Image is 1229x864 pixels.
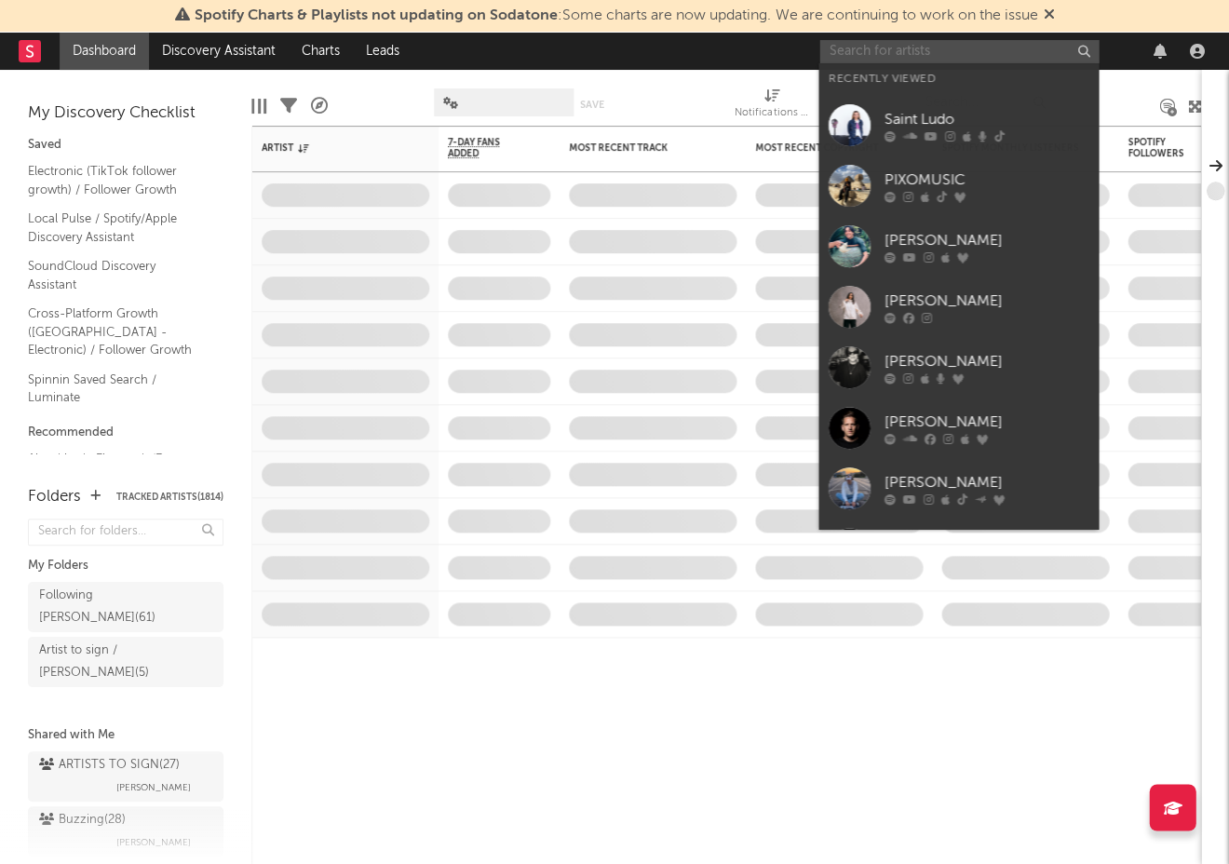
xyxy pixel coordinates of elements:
[116,493,223,502] button: Tracked Artists(1814)
[39,640,170,684] div: Artist to sign / [PERSON_NAME] ( 5 )
[28,751,223,802] a: ARTISTS TO SIGN(27)[PERSON_NAME]
[1043,8,1054,23] span: Dismiss
[569,142,709,154] div: Most Recent Track
[353,33,412,70] a: Leads
[28,304,205,360] a: Cross-Platform Growth ([GEOGRAPHIC_DATA] - Electronic) / Follower Growth
[818,155,1098,216] a: PIXOMUSIC
[28,582,223,632] a: Following [PERSON_NAME](61)
[195,8,558,23] span: Spotify Charts & Playlists not updating on Sodatone
[755,142,895,154] div: Most Recent Copyright
[884,230,1088,252] div: [PERSON_NAME]
[1128,137,1193,159] div: Spotify Followers
[28,637,223,687] a: Artist to sign / [PERSON_NAME](5)
[39,809,126,831] div: Buzzing ( 28 )
[39,754,180,776] div: ARTISTS TO SIGN ( 27 )
[818,216,1098,277] a: [PERSON_NAME]
[818,398,1098,458] a: [PERSON_NAME]
[735,79,809,133] div: Notifications (Artist)
[60,33,149,70] a: Dashboard
[819,40,1099,63] input: Search for artists
[116,831,191,854] span: [PERSON_NAME]
[289,33,353,70] a: Charts
[39,585,170,629] div: Following [PERSON_NAME] ( 61 )
[311,79,328,133] div: A&R Pipeline
[884,351,1088,373] div: [PERSON_NAME]
[28,209,205,247] a: Local Pulse / Spotify/Apple Discovery Assistant
[884,109,1088,131] div: Saint Ludo
[735,102,809,125] div: Notifications (Artist)
[28,256,205,294] a: SoundCloud Discovery Assistant
[195,8,1037,23] span: : Some charts are now updating. We are continuing to work on the issue
[149,33,289,70] a: Discovery Assistant
[28,806,223,857] a: Buzzing(28)[PERSON_NAME]
[28,555,223,577] div: My Folders
[28,102,223,125] div: My Discovery Checklist
[280,79,297,133] div: Filters
[262,142,401,154] div: Artist
[818,95,1098,155] a: Saint Ludo
[884,169,1088,192] div: PIXOMUSIC
[818,458,1098,519] a: [PERSON_NAME]
[884,472,1088,494] div: [PERSON_NAME]
[818,337,1098,398] a: [PERSON_NAME]
[251,79,266,133] div: Edit Columns
[28,486,81,508] div: Folders
[28,370,205,408] a: Spinnin Saved Search / Luminate
[28,519,223,546] input: Search for folders...
[116,776,191,799] span: [PERSON_NAME]
[28,161,205,199] a: Electronic (TikTok follower growth) / Follower Growth
[448,137,522,159] span: 7-Day Fans Added
[28,422,223,444] div: Recommended
[28,134,223,156] div: Saved
[28,724,223,747] div: Shared with Me
[828,68,1088,90] div: Recently Viewed
[818,277,1098,337] a: [PERSON_NAME]
[818,519,1098,579] a: [PERSON_NAME]
[28,449,205,487] a: Algorithmic Electronic/Dance A&R List
[884,412,1088,434] div: [PERSON_NAME]
[884,290,1088,313] div: [PERSON_NAME]
[580,100,604,110] button: Save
